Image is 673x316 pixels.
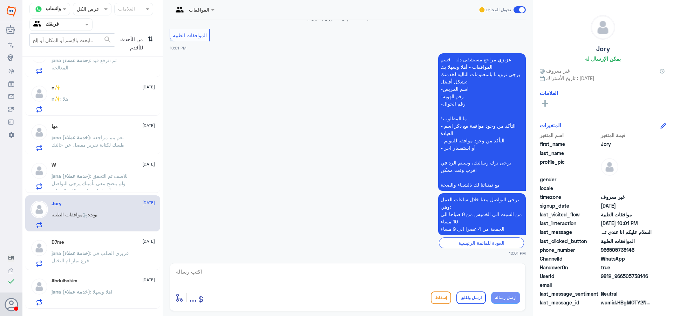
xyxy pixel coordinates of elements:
span: EN [8,254,14,261]
img: yourTeam.svg [33,19,44,30]
span: n✨ [52,96,60,102]
p: 12/9/2025, 10:01 PM [438,53,526,191]
p: 12/9/2025, 10:01 PM [438,193,526,235]
span: : عزيزي الطلب في فرع نمار ام النخيل [52,250,129,263]
span: null [601,281,652,289]
span: email [540,281,599,289]
span: search [103,35,112,44]
span: [DATE] [142,200,155,206]
button: ... [189,290,197,305]
span: jana (خدمة عملاء) [52,57,90,63]
span: 2025-09-12T19:00:35.144Z [601,202,652,209]
span: 9812_966505738146 [601,273,652,280]
span: last_message_sentiment [540,290,599,297]
img: defaultAdmin.png [591,15,615,39]
span: true [601,264,652,271]
h6: المتغيرات [540,122,561,128]
img: defaultAdmin.png [30,278,48,295]
span: تحويل المحادثة [485,7,511,13]
h6: العلامات [540,90,558,96]
span: غير معروف [540,67,570,74]
span: اسم المتغير [540,132,599,139]
img: defaultAdmin.png [30,85,48,102]
span: last_clicked_button [540,237,599,245]
span: phone_number [540,246,599,254]
h5: Abdulhakim [52,278,77,284]
span: signup_date [540,202,599,209]
span: last_interaction [540,220,599,227]
h5: n✨ [52,85,60,91]
i: check [7,277,15,285]
img: defaultAdmin.png [30,162,48,180]
span: ... [189,291,197,304]
span: 2025-09-12T19:01:38.694Z [601,220,652,227]
span: 10:01 PM [170,46,186,50]
span: jana (خدمة عملاء) [52,250,90,256]
button: الصورة الشخصية [5,298,18,311]
button: EN [8,254,14,261]
span: jana (خدمة عملاء) [52,289,90,295]
span: بوت [89,211,97,217]
span: السلام عليكم انا عندي تأمين بوبا لكن يطلب مني رسوم [601,228,652,236]
span: timezone [540,193,599,201]
span: locale [540,184,599,192]
span: 0 [601,290,652,297]
img: Widebot Logo [7,5,16,16]
span: gender [540,176,599,183]
span: [DATE] [142,122,155,129]
span: 966505738146 [601,246,652,254]
img: whatsapp.png [33,4,44,14]
span: تاريخ الأشتراك : [DATE] [540,74,666,82]
h5: Jory [52,201,62,207]
span: [DATE] [142,84,155,90]
span: الموافقات الطبية [173,32,207,38]
span: موافقات الطبية [601,211,652,218]
span: HandoverOn [540,264,599,271]
h5: Jory [596,45,610,53]
img: defaultAdmin.png [601,158,618,176]
span: : اهلا وسهلا [90,289,112,295]
img: defaultAdmin.png [30,201,48,218]
span: last_message_id [540,299,599,306]
span: من الأحدث للأقدم [115,33,145,54]
span: wamid.HBgMOTY2NTA1NzM4MTQ2FQIAEhgUM0FBRjk1QzRCODc2RjlBQUZEQjYA [601,299,652,306]
input: ابحث بالإسم أو المكان أو إلخ.. [30,34,115,46]
button: ارسل رسالة [491,292,520,304]
img: defaultAdmin.png [30,239,48,257]
span: الموافقات الطبية [601,237,652,245]
span: 10:01 PM [376,15,396,21]
span: last_visited_flow [540,211,599,218]
span: : هلا [60,96,68,102]
span: : للاسف تم التحقق ولم يتضح معي تأمينك يرجى التواصل مع تأمينك لمعرفة شبكات التغطية [52,173,128,194]
i: ⇅ [148,33,153,51]
h5: D7me [52,239,64,245]
span: Jory [601,140,652,148]
span: last_message [540,228,599,236]
span: UserId [540,273,599,280]
span: ChannelId [540,255,599,262]
button: إسقاط [431,291,451,304]
span: 10:01 PM [509,250,526,256]
span: قيمة المتغير [601,132,652,139]
span: profile_pic [540,158,599,174]
button: ارسل واغلق [456,291,486,304]
h5: مها [52,123,58,129]
div: العودة للقائمة الرئيسية [439,237,524,248]
img: defaultAdmin.png [30,123,48,141]
span: [DATE] [142,277,155,283]
span: 2 [601,255,652,262]
span: null [601,176,652,183]
h5: W [52,162,56,168]
span: last_name [540,149,599,157]
h6: يمكن الإرسال له [585,55,621,62]
span: jana (خدمة عملاء) [52,173,90,179]
span: غير معروف [601,193,652,201]
button: search [103,34,112,46]
span: [DATE] [142,238,155,244]
span: [DATE] [142,161,155,167]
span: jana (خدمة عملاء) [52,134,90,140]
span: first_name [540,140,599,148]
div: العلامات [117,5,135,14]
span: : موافقات الطبية [52,211,89,217]
span: null [601,184,652,192]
